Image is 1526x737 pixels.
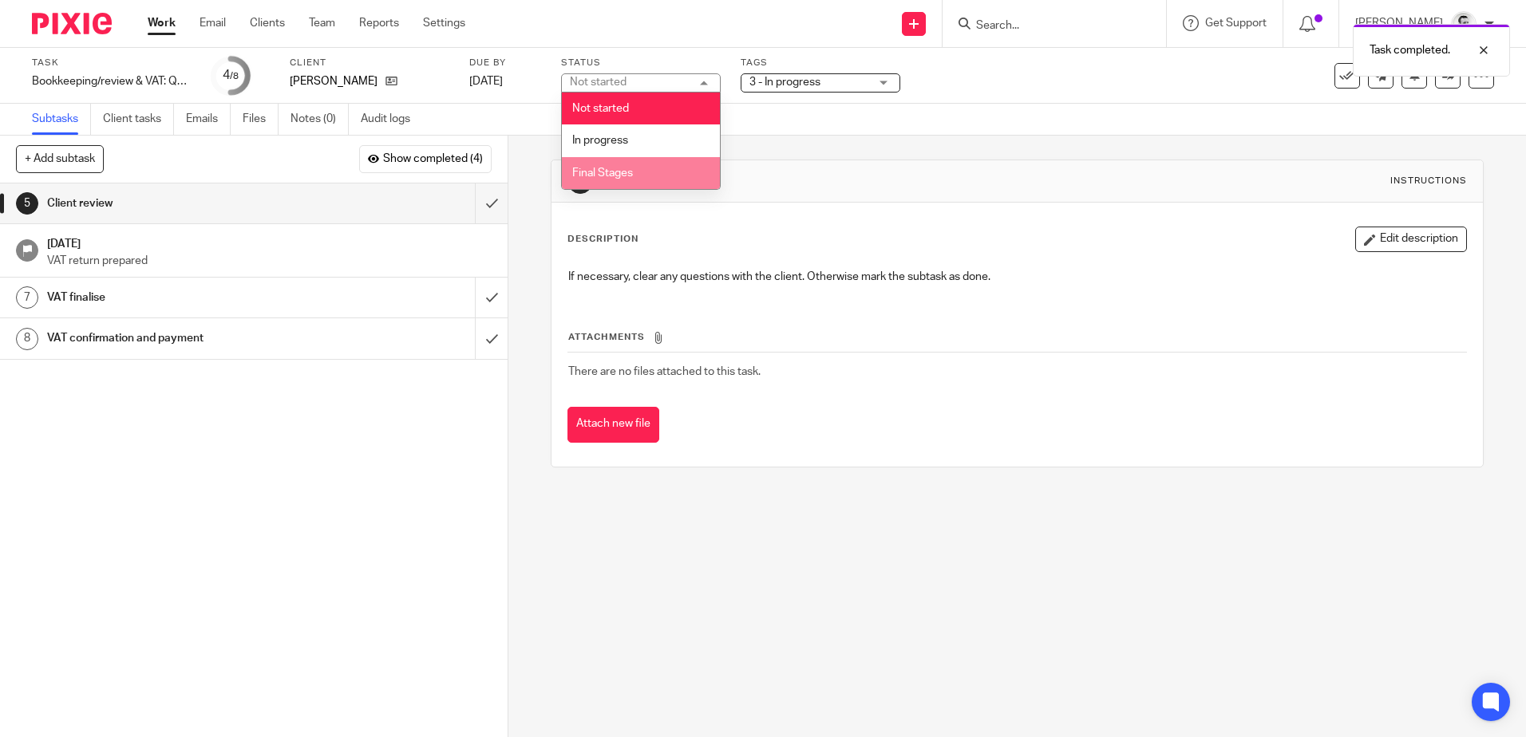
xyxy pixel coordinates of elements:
h1: Client review [602,172,1051,189]
button: + Add subtask [16,145,104,172]
a: Settings [423,15,465,31]
p: [PERSON_NAME] [290,73,378,89]
span: 3 - In progress [749,77,820,88]
small: /8 [230,72,239,81]
a: Emails [186,104,231,135]
button: Show completed (4) [359,145,492,172]
img: Andy_2025.jpg [1451,11,1477,37]
label: Task [32,57,192,69]
h1: Client review [47,191,322,215]
div: Bookkeeping/review & VAT: Quarterly [32,73,192,89]
div: 8 [16,328,38,350]
div: 5 [16,192,38,215]
label: Due by [469,57,541,69]
span: There are no files attached to this task. [568,366,761,377]
p: If necessary, clear any questions with the client. Otherwise mark the subtask as done. [568,269,1465,285]
h1: [DATE] [47,232,492,252]
a: Clients [250,15,285,31]
button: Edit description [1355,227,1467,252]
div: Bookkeeping/review &amp; VAT: Quarterly [32,73,192,89]
a: Email [200,15,226,31]
label: Status [561,57,721,69]
span: Not started [572,103,629,114]
span: Final Stages [572,167,633,179]
div: 7 [16,286,38,309]
h1: VAT finalise [47,286,322,309]
p: Task completed. [1370,42,1450,58]
h1: VAT confirmation and payment [47,326,322,350]
a: Audit logs [361,104,422,135]
label: Client [290,57,449,69]
p: VAT return prepared [47,253,492,269]
span: Attachments [568,333,645,341]
div: Instructions [1390,175,1467,187]
div: Not started [570,77,627,88]
span: In progress [572,135,628,146]
a: Reports [359,15,399,31]
span: [DATE] [469,76,503,87]
a: Subtasks [32,104,91,135]
a: Files [243,104,279,135]
a: Notes (0) [291,104,349,135]
div: 4 [223,66,239,85]
a: Client tasks [103,104,174,135]
button: Attach new file [567,407,659,443]
span: Show completed (4) [383,153,483,166]
p: Description [567,233,638,246]
a: Work [148,15,176,31]
a: Team [309,15,335,31]
label: Tags [741,57,900,69]
img: Pixie [32,13,112,34]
